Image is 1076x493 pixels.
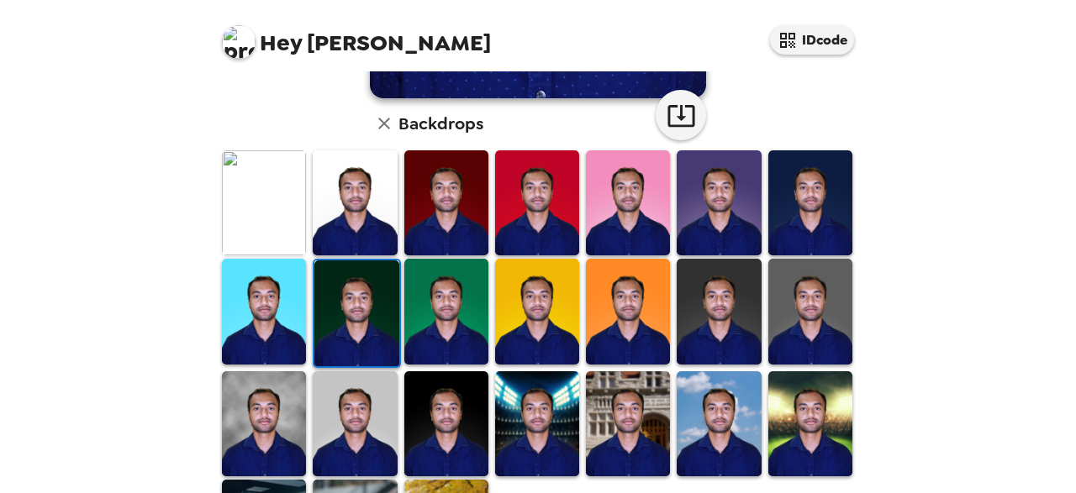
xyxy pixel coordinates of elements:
button: IDcode [770,25,854,55]
img: Original [222,150,306,255]
span: [PERSON_NAME] [222,17,491,55]
img: profile pic [222,25,256,59]
span: Hey [260,28,302,58]
h6: Backdrops [398,110,483,137]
